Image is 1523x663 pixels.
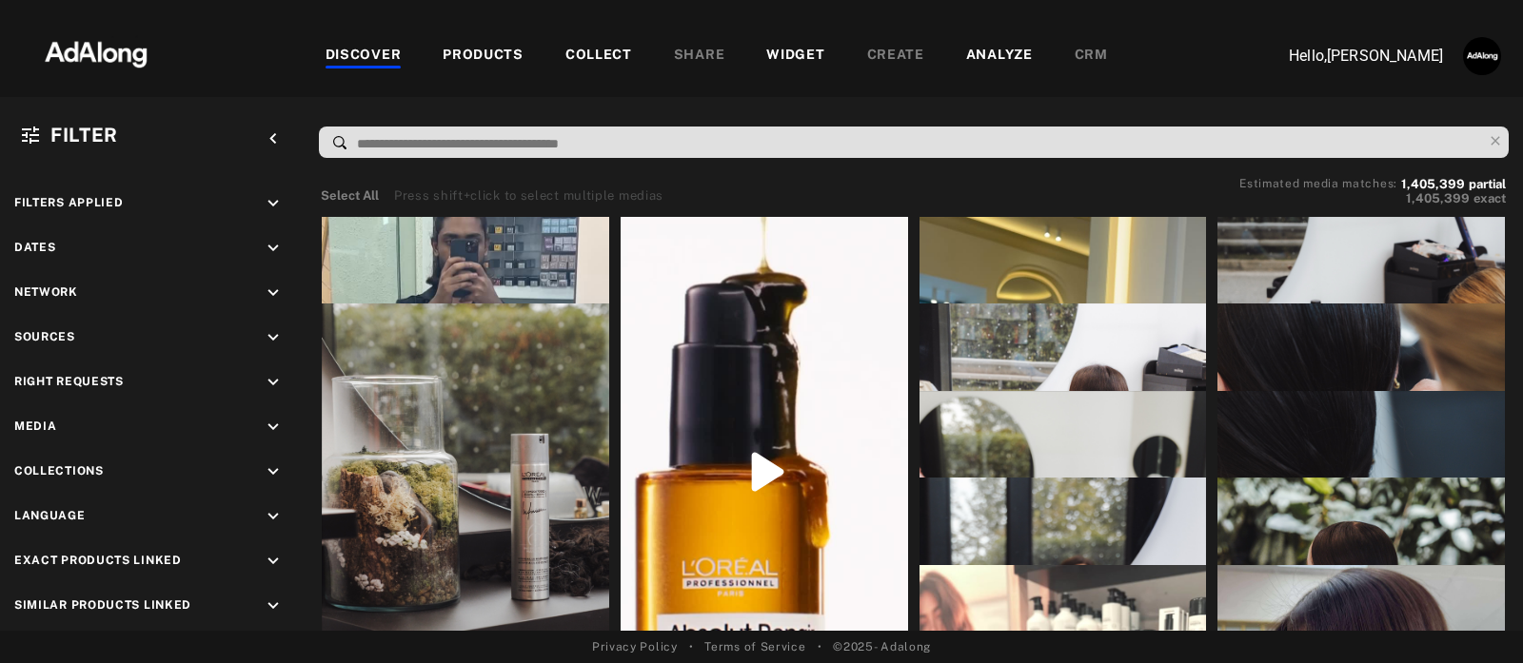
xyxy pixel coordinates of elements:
[766,45,824,68] div: WIDGET
[12,24,180,81] img: 63233d7d88ed69de3c212112c67096b6.png
[14,285,78,299] span: Network
[14,375,124,388] span: Right Requests
[704,638,805,655] a: Terms of Service
[1406,191,1470,205] span: 1,405,399
[263,595,284,616] i: keyboard_arrow_down
[263,372,284,393] i: keyboard_arrow_down
[263,193,284,214] i: keyboard_arrow_down
[14,554,182,567] span: Exact Products Linked
[263,461,284,482] i: keyboard_arrow_down
[966,45,1033,68] div: ANALYZE
[14,241,56,254] span: Dates
[326,45,402,68] div: DISCOVER
[14,330,75,343] span: Sources
[14,598,191,612] span: Similar Products Linked
[1239,177,1397,190] span: Estimated media matches:
[263,327,284,348] i: keyboard_arrow_down
[14,419,57,433] span: Media
[14,196,124,209] span: Filters applied
[443,45,524,68] div: PRODUCTS
[818,638,822,655] span: •
[689,638,694,655] span: •
[1239,189,1506,208] button: 1,405,399exact
[674,45,725,68] div: SHARE
[1075,45,1108,68] div: CRM
[867,45,924,68] div: CREATE
[263,551,284,572] i: keyboard_arrow_down
[14,509,86,522] span: Language
[1401,180,1506,189] button: 1,405,399partial
[50,124,118,146] span: Filter
[263,238,284,259] i: keyboard_arrow_down
[263,283,284,303] i: keyboard_arrow_down
[263,128,284,149] i: keyboard_arrow_left
[1463,37,1501,75] img: AATXAJzUJh5t706S9lc_3n6z7NVUglPkrjZIexBIJ3ug=s96-c
[394,186,663,205] div: Press shift+click to select multiple medias
[321,186,379,205] button: Select All
[14,464,104,478] span: Collections
[1458,32,1506,80] button: Account settings
[1401,177,1465,191] span: 1,405,399
[263,506,284,527] i: keyboard_arrow_down
[565,45,632,68] div: COLLECT
[263,417,284,438] i: keyboard_arrow_down
[592,638,678,655] a: Privacy Policy
[833,638,931,655] span: © 2025 - Adalong
[1253,45,1443,68] p: Hello, [PERSON_NAME]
